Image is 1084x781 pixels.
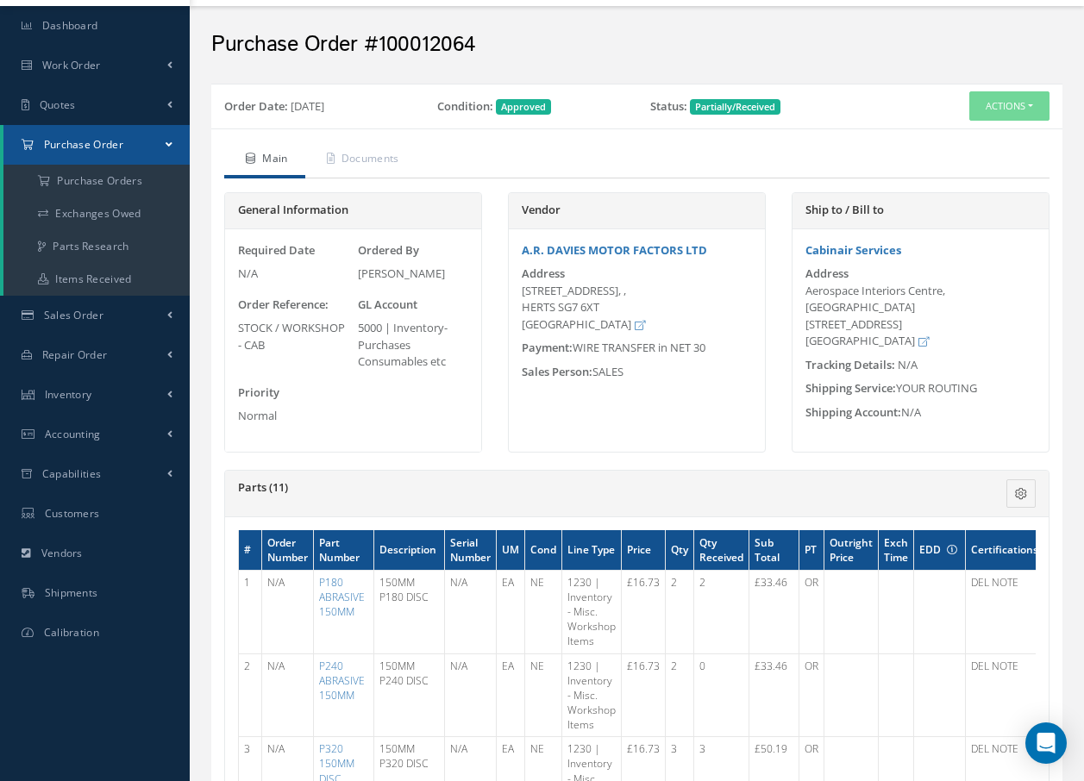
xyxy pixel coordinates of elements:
[694,570,749,653] td: 2
[3,263,190,296] a: Items Received
[40,97,76,112] span: Quotes
[238,297,329,314] label: Order Reference:
[749,530,799,571] th: Sub Total
[45,585,98,600] span: Shipments
[824,530,879,571] th: Outright Price
[358,297,417,314] label: GL Account
[805,203,1036,217] h5: Ship to / Bill to
[525,570,562,653] td: NE
[522,283,752,334] div: [STREET_ADDRESS], , HERTS SG7 6XT [GEOGRAPHIC_DATA]
[799,530,824,571] th: PT
[437,98,493,116] label: Condition:
[42,466,102,481] span: Capabilities
[690,99,780,115] span: Partially/Received
[966,570,1044,653] td: DEL NOTE
[3,197,190,230] a: Exchanges Owed
[805,242,901,258] a: Cabinair Services
[358,242,419,259] label: Ordered By
[262,530,314,571] th: Order Number
[497,653,525,737] td: EA
[805,267,849,280] label: Address
[238,266,349,283] div: N/A
[522,364,592,379] span: Sales Person:
[879,530,914,571] th: Exch Time
[622,653,666,737] td: £16.73
[805,380,896,396] span: Shipping Service:
[445,653,497,737] td: N/A
[319,659,365,703] a: P240 ABRASIVE 150MM
[805,283,1036,350] div: Aerospace Interiors Centre, [GEOGRAPHIC_DATA] [STREET_ADDRESS] [GEOGRAPHIC_DATA]
[262,653,314,737] td: N/A
[666,530,694,571] th: Qty
[622,570,666,653] td: £16.73
[522,242,707,258] a: A.R. DAVIES MOTOR FACTORS LTD
[239,570,262,653] td: 1
[966,653,1044,737] td: DEL NOTE
[525,530,562,571] th: Cond
[969,91,1050,122] button: Actions
[374,570,445,653] td: 150MM P180 DISC
[3,125,190,165] a: Purchase Order
[793,404,1049,422] div: N/A
[3,165,190,197] a: Purchase Orders
[224,98,288,116] label: Order Date:
[319,575,365,619] a: P180 ABRASIVE 150MM
[799,653,824,737] td: OR
[497,570,525,653] td: EA
[562,653,622,737] td: 1230 | Inventory - Misc. Workshop Items
[622,530,666,571] th: Price
[522,340,573,355] span: Payment:
[694,653,749,737] td: 0
[793,380,1049,397] div: YOUR ROUTING
[3,230,190,263] a: Parts Research
[238,408,349,425] div: Normal
[238,203,468,217] h5: General Information
[805,357,895,372] span: Tracking Details:
[497,530,525,571] th: UM
[44,308,103,322] span: Sales Order
[562,570,622,653] td: 1230 | Inventory - Misc. Workshop Items
[42,58,101,72] span: Work Order
[44,625,99,640] span: Calibration
[445,530,497,571] th: Serial Number
[45,506,100,521] span: Customers
[239,653,262,737] td: 2
[525,653,562,737] td: NE
[749,570,799,653] td: £33.46
[374,653,445,737] td: 150MM P240 DISC
[666,570,694,653] td: 2
[45,387,92,402] span: Inventory
[666,653,694,737] td: 2
[966,530,1044,571] th: Certifications
[1025,722,1067,764] div: Open Intercom Messenger
[42,347,108,362] span: Repair Order
[522,203,752,217] h5: Vendor
[42,18,98,33] span: Dashboard
[211,32,1062,58] h2: Purchase Order #100012064
[694,530,749,571] th: Qty Received
[509,340,765,357] div: WIRE TRANSFER in NET 30
[45,427,101,441] span: Accounting
[562,530,622,571] th: Line Type
[914,530,966,571] th: EDD
[445,570,497,653] td: N/A
[374,530,445,571] th: Description
[358,320,469,371] div: 5000 | Inventory- Purchases Consumables etc
[224,142,305,178] a: Main
[238,320,349,353] div: STOCK / WORKSHOP - CAB
[898,357,918,372] span: N/A
[238,481,899,495] h5: Parts (11)
[522,267,565,280] label: Address
[650,98,687,116] label: Status:
[238,384,279,402] label: Priority
[238,242,315,259] label: Required Date
[509,364,765,381] div: SALES
[305,142,417,178] a: Documents
[262,570,314,653] td: N/A
[239,530,262,571] th: #
[314,530,374,571] th: Part Number
[805,404,901,420] span: Shipping Account:
[44,137,123,152] span: Purchase Order
[41,546,83,560] span: Vendors
[358,266,469,283] div: [PERSON_NAME]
